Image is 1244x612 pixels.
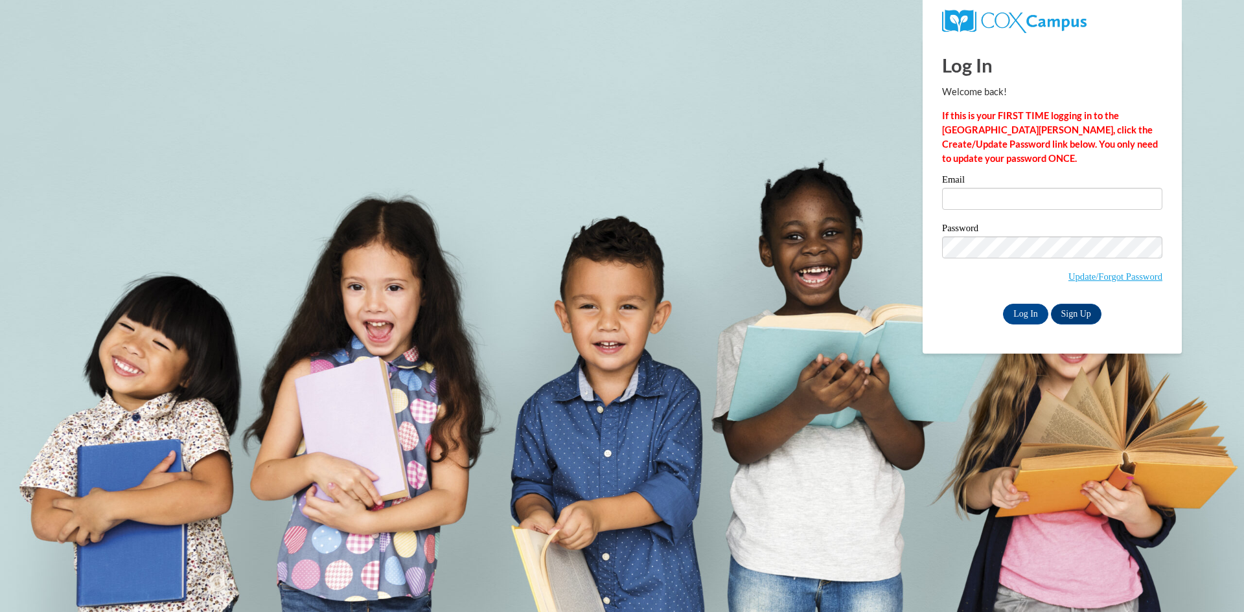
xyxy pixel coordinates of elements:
[942,15,1087,26] a: COX Campus
[942,110,1158,164] strong: If this is your FIRST TIME logging in to the [GEOGRAPHIC_DATA][PERSON_NAME], click the Create/Upd...
[1068,271,1162,282] a: Update/Forgot Password
[942,85,1162,99] p: Welcome back!
[1003,304,1048,324] input: Log In
[942,175,1162,188] label: Email
[942,10,1087,33] img: COX Campus
[1051,304,1101,324] a: Sign Up
[942,52,1162,78] h1: Log In
[942,223,1162,236] label: Password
